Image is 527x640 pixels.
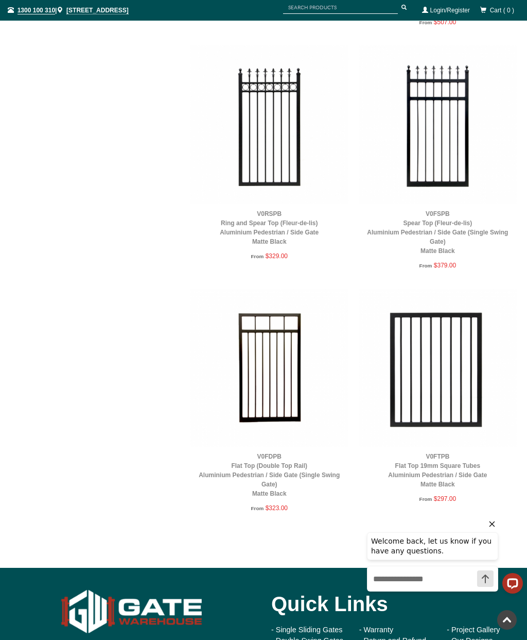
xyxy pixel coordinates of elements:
span: From [419,496,432,502]
img: V0RSPB - Ring and Spear Top (Fleur-de-lis) - Aluminium Pedestrian / Side Gate - Matte Black - Gat... [190,45,348,204]
img: V0FTPB - Flat Top 19mm Square Tubes - Aluminium Pedestrian / Side Gate - Matte Black - Gate Wareh... [359,289,517,447]
span: From [419,263,432,268]
a: Login/Register [430,7,470,14]
img: V0FSPB - Spear Top (Fleur-de-lis) - Aluminium Pedestrian / Side Gate (Single Swing Gate) - Matte ... [359,45,517,204]
span: $323.00 [266,504,288,512]
span: Cart ( 0 ) [490,7,514,14]
a: - Project Gallery [447,626,500,634]
a: V0RSPBRing and Spear Top (Fleur-de-lis)Aluminium Pedestrian / Side GateMatte Black [220,210,319,245]
span: $297.00 [434,495,456,502]
a: V0FDPBFlat Top (Double Top Rail)Aluminium Pedestrian / Side Gate (Single Swing Gate)Matte Black [199,453,340,497]
span: From [251,254,263,259]
img: V0FDPB - Flat Top (Double Top Rail) - Aluminium Pedestrian / Side Gate (Single Swing Gate) - Matt... [190,289,348,447]
a: - Single Sliding Gates [271,626,342,634]
span: | [8,7,129,14]
div: Quick Links [271,583,519,625]
span: $507.00 [434,19,456,26]
a: V0FSPBSpear Top (Fleur-de-lis)Aluminium Pedestrian / Side Gate (Single Swing Gate)Matte Black [367,210,508,255]
input: SEARCH PRODUCTS [283,1,398,14]
iframe: LiveChat chat widget [359,514,527,614]
a: V0FTPBFlat Top 19mm Square TubesAluminium Pedestrian / Side GateMatte Black [388,453,487,488]
span: From [419,20,432,25]
span: $329.00 [266,252,288,260]
span: From [251,506,263,511]
a: - Warranty [359,626,394,634]
span: $379.00 [434,262,456,269]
